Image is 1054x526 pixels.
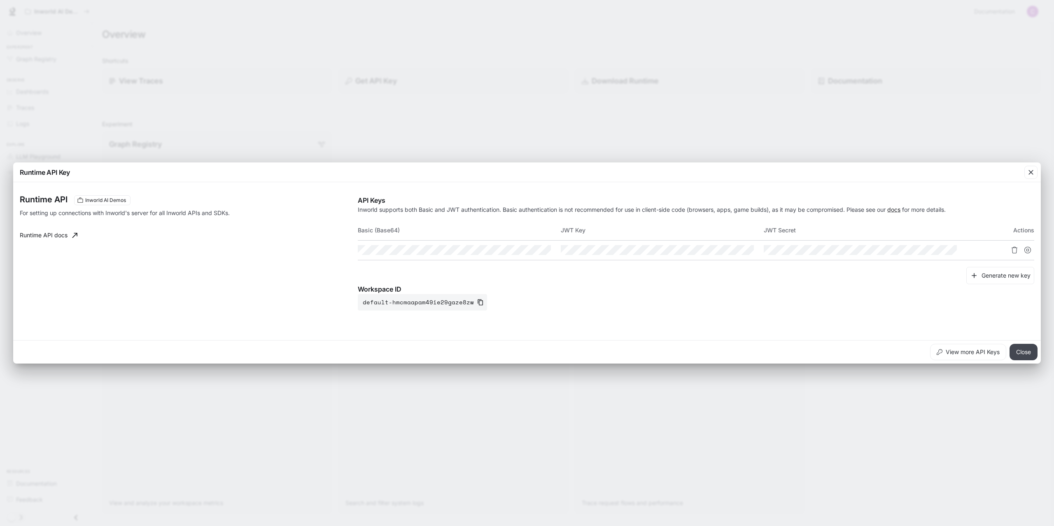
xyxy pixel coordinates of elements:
p: Runtime API Key [20,167,70,177]
th: JWT Secret [764,220,967,240]
span: Inworld AI Demos [82,197,129,204]
button: Delete API key [1008,243,1021,257]
th: JWT Key [561,220,764,240]
p: API Keys [358,195,1034,205]
p: Workspace ID [358,284,1034,294]
th: Basic (Base64) [358,220,561,240]
button: default-hmcmaapam49ie29gaze8zw [358,294,487,311]
button: Close [1010,344,1038,360]
button: View more API Keys [930,344,1006,360]
h3: Runtime API [20,195,68,204]
p: Inworld supports both Basic and JWT authentication. Basic authentication is not recommended for u... [358,205,1034,214]
button: Generate new key [966,267,1034,285]
p: For setting up connections with Inworld's server for all Inworld APIs and SDKs. [20,209,268,217]
th: Actions [967,220,1034,240]
button: Suspend API key [1021,243,1034,257]
div: These keys will apply to your current workspace only [74,195,131,205]
a: docs [887,206,900,213]
a: Runtime API docs [16,227,81,243]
